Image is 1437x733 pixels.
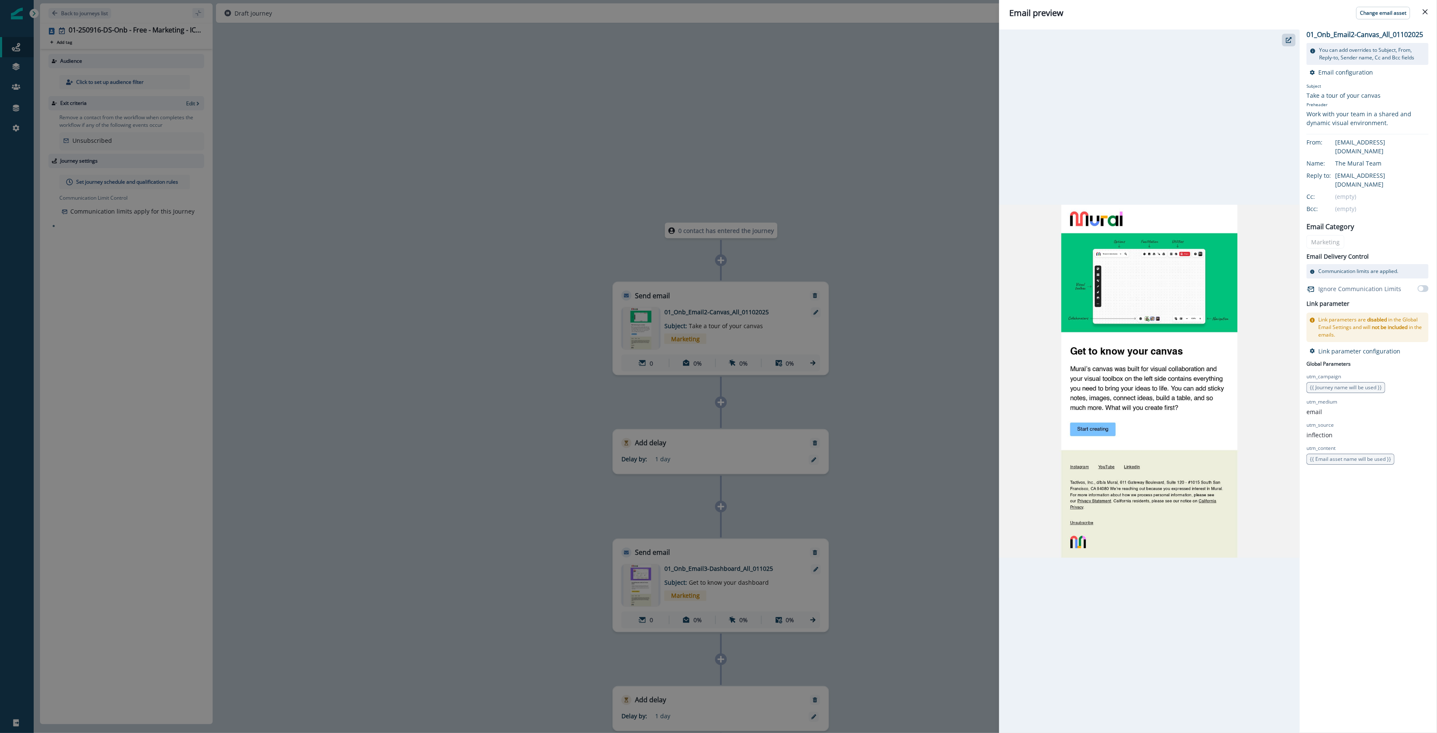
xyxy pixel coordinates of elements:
[1310,455,1391,463] span: {{ Email asset name will be used }}
[1310,384,1382,391] span: {{ Journey name will be used }}
[1319,46,1425,62] p: You can add overrides to Subject, From, Reply-to, Sender name, Cc and Bcc fields
[1306,407,1322,416] p: email
[1310,68,1373,76] button: Email configuration
[1306,91,1429,100] div: Take a tour of your canvas
[1306,398,1337,406] p: utm_medium
[1306,444,1336,452] p: utm_content
[1318,316,1425,339] p: Link parameters are in the Global Email Settings and will in the emails.
[1306,299,1349,309] h2: Link parameter
[1418,5,1432,19] button: Close
[1306,83,1429,91] p: Subject
[1367,316,1387,323] span: disabled
[1306,358,1351,368] p: Global Parameters
[1306,138,1349,147] div: From:
[1335,159,1429,168] div: The Mural Team
[1306,100,1429,110] p: Preheader
[1306,159,1349,168] div: Name:
[1009,7,1427,19] div: Email preview
[1306,373,1341,380] p: utm_campaign
[1306,222,1354,232] p: Email Category
[1318,347,1400,355] p: Link parameter configuration
[1306,192,1349,201] div: Cc:
[1335,204,1429,213] div: (empty)
[1356,7,1410,19] button: Change email asset
[1372,324,1408,331] span: not be included
[1306,29,1423,40] p: 01_Onb_Email2-Canvas_All_01102025
[1335,171,1429,189] div: [EMAIL_ADDRESS][DOMAIN_NAME]
[1306,110,1429,127] div: Work with your team in a shared and dynamic visual environment.
[1335,138,1429,155] div: [EMAIL_ADDRESS][DOMAIN_NAME]
[1335,192,1429,201] div: (empty)
[999,205,1300,558] img: email asset unavailable
[1318,68,1373,76] p: Email configuration
[1360,10,1406,16] p: Change email asset
[1306,204,1349,213] div: Bcc:
[1306,431,1333,439] p: inflection
[1318,284,1401,293] p: Ignore Communication Limits
[1306,421,1334,429] p: utm_source
[1318,268,1398,275] p: Communication limits are applied.
[1306,252,1369,261] p: Email Delivery Control
[1306,171,1349,180] div: Reply to:
[1310,347,1400,355] button: Link parameter configuration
